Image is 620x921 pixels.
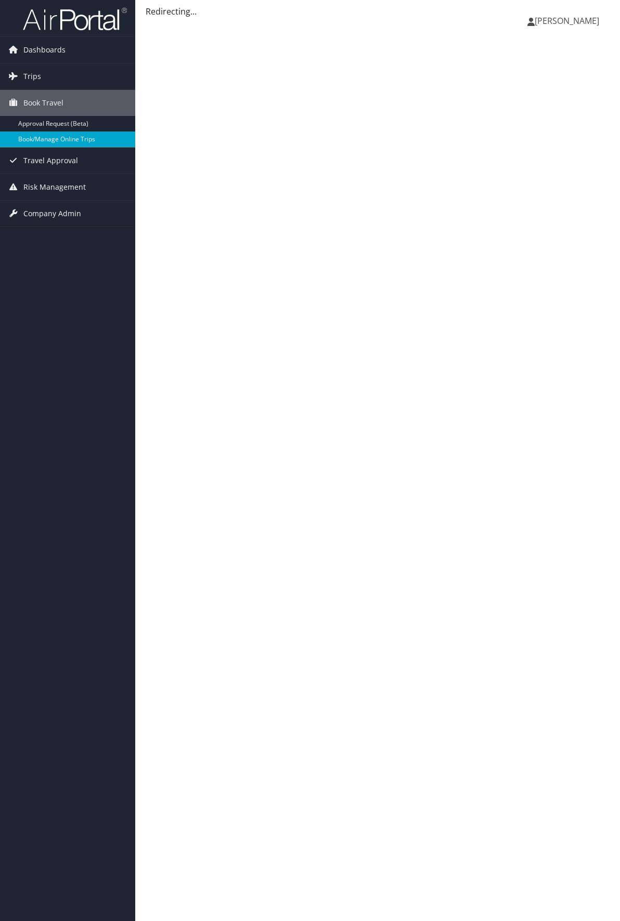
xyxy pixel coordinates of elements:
a: [PERSON_NAME] [527,5,610,36]
span: Book Travel [23,90,63,116]
span: Company Admin [23,201,81,227]
div: Redirecting... [146,5,610,18]
img: airportal-logo.png [23,7,127,31]
span: Trips [23,63,41,89]
span: Dashboards [23,37,66,63]
span: [PERSON_NAME] [535,15,599,27]
span: Travel Approval [23,148,78,174]
span: Risk Management [23,174,86,200]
